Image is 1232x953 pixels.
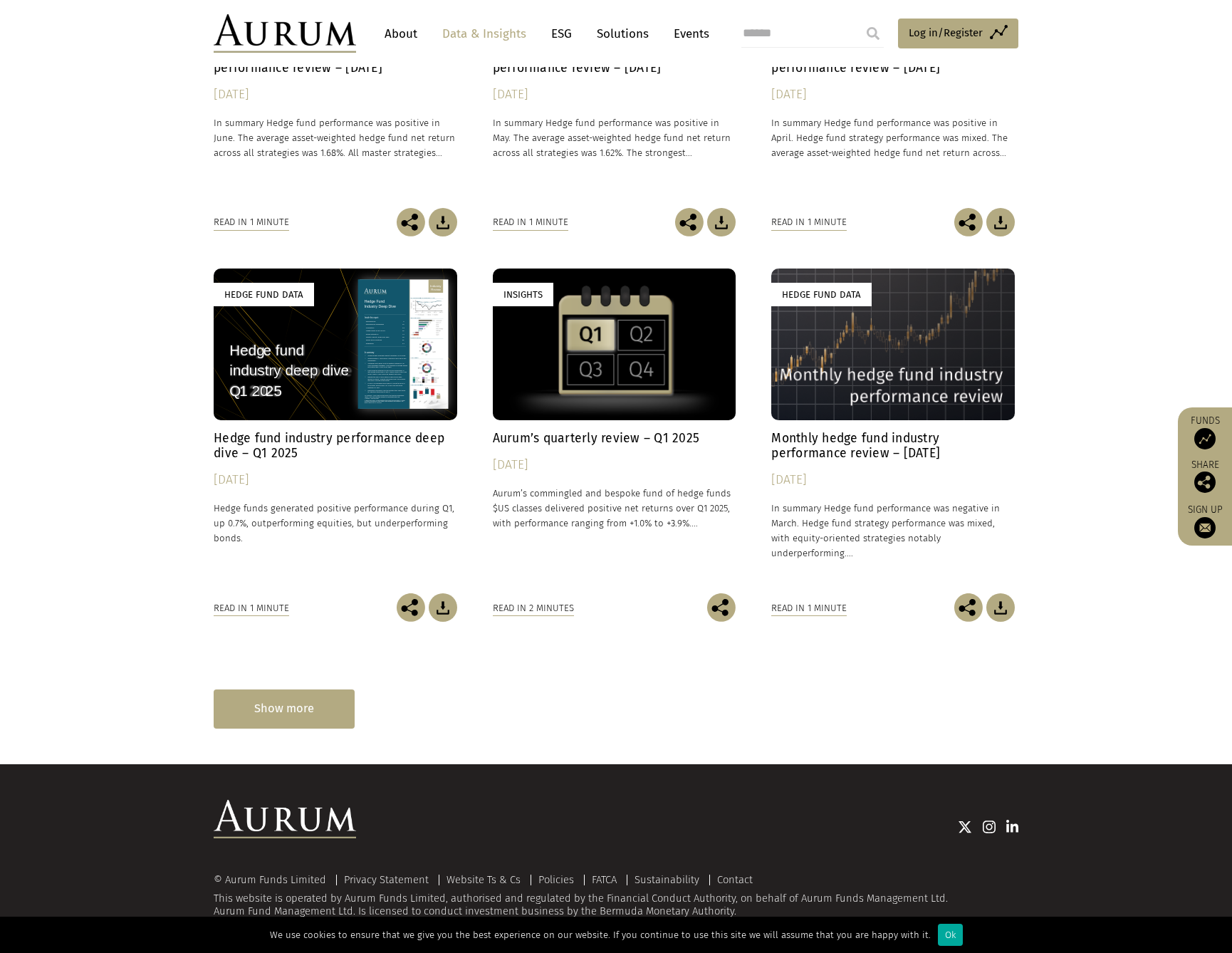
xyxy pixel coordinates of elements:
p: Hedge funds generated positive performance during Q1, up 0.7%, outperforming equities, but underp... [214,501,457,546]
div: Read in 1 minute [214,600,289,616]
a: Log in/Register [898,19,1018,48]
a: Insights Aurum’s quarterly review – Q1 2025 [DATE] Aurum’s commingled and bespoke fund of hedge f... [493,269,736,593]
p: Aurum’s commingled and bespoke fund of hedge funds $US classes delivered positive net returns ove... [493,486,736,531]
a: About [377,21,424,47]
img: Download Article [986,593,1015,622]
a: Solutions [590,21,656,47]
p: In summary Hedge fund performance was positive in April. Hedge fund strategy performance was mixe... [771,115,1015,160]
a: Hedge Fund Data Hedge fund industry performance deep dive – Q1 2025 [DATE] Hedge funds generated ... [214,269,457,593]
p: In summary Hedge fund performance was positive in June. The average asset-weighted hedge fund net... [214,115,457,160]
div: Show more [214,689,355,729]
h4: Hedge fund industry performance deep dive – Q1 2025 [214,431,457,461]
div: [DATE] [214,85,457,105]
img: Download Article [429,208,457,236]
a: Sustainability [635,873,699,886]
a: ESG [544,21,579,47]
div: This website is operated by Aurum Funds Limited, authorised and regulated by the Financial Conduc... [214,874,1018,917]
div: [DATE] [771,470,1015,490]
div: [DATE] [493,85,736,105]
div: Read in 1 minute [493,214,568,230]
span: Log in/Register [909,24,983,41]
div: [DATE] [493,455,736,475]
a: FATCA [592,873,617,886]
p: In summary Hedge fund performance was negative in March. Hedge fund strategy performance was mixe... [771,501,1015,561]
img: Share this post [397,208,425,236]
div: © Aurum Funds Limited [214,875,333,885]
a: Sign up [1185,504,1225,538]
a: Website Ts & Cs [447,873,521,886]
h4: Monthly hedge fund industry performance review – [DATE] [771,431,1015,461]
img: Twitter icon [958,820,972,834]
a: Data & Insights [435,21,533,47]
img: Aurum Logo [214,800,356,838]
a: Hedge Fund Data Monthly hedge fund industry performance review – [DATE] [DATE] In summary Hedge f... [771,269,1015,593]
a: Contact [717,873,753,886]
img: Share this post [707,593,736,622]
img: Share this post [675,208,704,236]
img: Share this post [954,208,983,236]
img: Instagram icon [983,820,996,834]
div: [DATE] [771,85,1015,105]
img: Access Funds [1194,428,1216,449]
input: Submit [859,19,887,48]
div: Read in 2 minutes [493,600,574,616]
img: Download Article [707,208,736,236]
img: Download Article [986,208,1015,236]
img: Share this post [954,593,983,622]
img: Share this post [397,593,425,622]
div: Insights [493,283,553,306]
div: Read in 1 minute [771,600,847,616]
a: Policies [538,873,574,886]
div: [DATE] [214,470,457,490]
div: Hedge Fund Data [214,283,314,306]
img: Sign up to our newsletter [1194,517,1216,538]
div: Hedge Fund Data [771,283,872,306]
a: Privacy Statement [344,873,429,886]
p: In summary Hedge fund performance was positive in May. The average asset-weighted hedge fund net ... [493,115,736,160]
div: Read in 1 minute [771,214,847,230]
a: Funds [1185,415,1225,449]
img: Aurum [214,14,356,53]
img: Share this post [1194,472,1216,493]
div: Ok [938,924,963,946]
div: Read in 1 minute [214,214,289,230]
a: Events [667,21,709,47]
img: Download Article [429,593,457,622]
img: Linkedin icon [1006,820,1019,834]
div: Share [1185,460,1225,493]
h4: Aurum’s quarterly review – Q1 2025 [493,431,736,446]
